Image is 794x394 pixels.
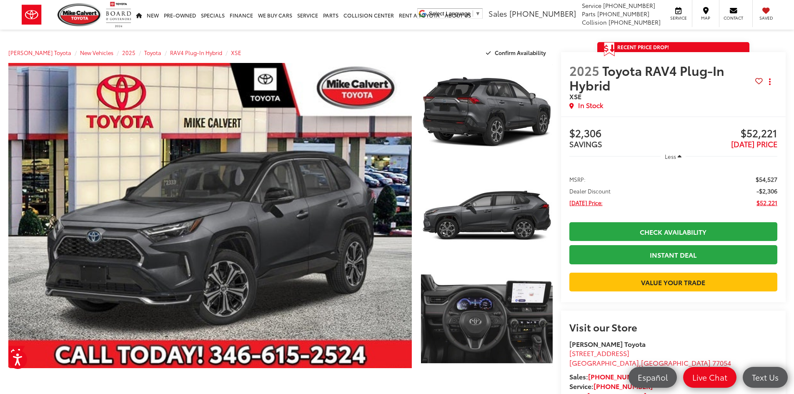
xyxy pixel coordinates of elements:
span: Collision [582,18,607,26]
span: Dealer Discount [569,187,611,195]
span: -$2,306 [756,187,777,195]
a: RAV4 Plug-In Hybrid [170,49,222,56]
a: Expand Photo 2 [421,166,553,265]
strong: [PERSON_NAME] Toyota [569,339,646,349]
span: $52,221 [756,198,777,207]
a: Expand Photo 3 [421,270,553,369]
button: Actions [763,75,777,89]
button: Confirm Availability [481,45,553,60]
span: Service [669,15,688,21]
strong: Sales: [569,371,647,381]
a: Expand Photo 0 [8,63,412,368]
span: Español [634,372,672,382]
a: Live Chat [683,367,736,388]
span: [DATE] PRICE [731,138,777,149]
a: Get Price Drop Alert Recent Price Drop! [597,42,749,52]
span: Contact [724,15,743,21]
a: New Vehicles [80,49,113,56]
span: $52,221 [673,128,777,140]
img: 2025 Toyota RAV4 Plug-In Hybrid XSE [4,61,416,370]
a: Toyota [144,49,161,56]
span: [GEOGRAPHIC_DATA] [641,358,711,367]
span: [PHONE_NUMBER] [597,10,649,18]
span: [DATE] Price: [569,198,603,207]
span: , [569,358,731,367]
span: Get Price Drop Alert [604,42,615,56]
span: $54,527 [756,175,777,183]
span: Parts [582,10,596,18]
span: XSE [569,91,581,101]
a: [PHONE_NUMBER] [594,381,653,391]
img: 2025 Toyota RAV4 Plug-In Hybrid XSE [419,165,554,266]
span: SAVINGS [569,138,602,149]
a: 2025 [122,49,135,56]
span: Map [696,15,715,21]
span: 2025 [569,61,599,79]
strong: Service: [569,381,653,391]
img: 2025 Toyota RAV4 Plug-In Hybrid XSE [419,269,554,369]
span: Live Chat [688,372,731,382]
span: dropdown dots [769,78,771,85]
span: [STREET_ADDRESS] [569,348,629,358]
a: [PHONE_NUMBER] [588,371,647,381]
a: Get Price Drop Alert [8,346,25,359]
span: Service [582,1,601,10]
h2: Visit our Store [569,321,777,332]
span: In Stock [578,100,603,110]
span: Less [665,153,676,160]
span: [PHONE_NUMBER] [603,1,655,10]
span: Toyota RAV4 Plug-In Hybrid [569,61,724,94]
span: ▼ [475,10,481,17]
span: $2,306 [569,128,674,140]
span: Sales [488,8,507,19]
span: Recent Price Drop! [617,43,669,50]
span: Text Us [748,372,783,382]
button: Less [661,149,686,164]
a: Text Us [743,367,788,388]
span: MSRP: [569,175,586,183]
span: [PHONE_NUMBER] [609,18,661,26]
img: 2025 Toyota RAV4 Plug-In Hybrid XSE [419,62,554,163]
span: [PHONE_NUMBER] [509,8,576,19]
span: Saved [757,15,775,21]
span: [GEOGRAPHIC_DATA] [569,358,639,367]
a: Español [629,367,677,388]
a: Instant Deal [569,245,777,264]
img: Mike Calvert Toyota [58,3,102,26]
a: XSE [231,49,241,56]
a: Check Availability [569,222,777,241]
a: Expand Photo 1 [421,63,553,162]
a: [PERSON_NAME] Toyota [8,49,71,56]
span: 77054 [712,358,731,367]
a: [STREET_ADDRESS] [GEOGRAPHIC_DATA],[GEOGRAPHIC_DATA] 77054 [569,348,731,367]
a: Value Your Trade [569,273,777,291]
span: Confirm Availability [495,49,546,56]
